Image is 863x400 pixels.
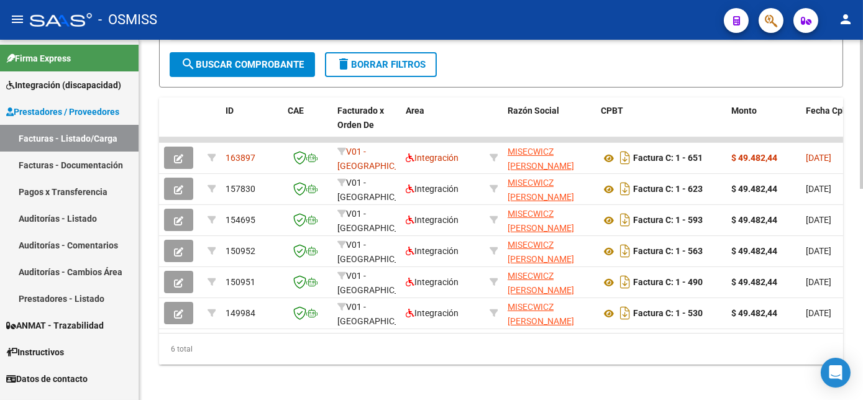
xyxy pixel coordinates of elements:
[617,241,633,261] i: Descargar documento
[283,98,332,152] datatable-header-cell: CAE
[401,98,485,152] datatable-header-cell: Area
[332,98,401,152] datatable-header-cell: Facturado x Orden De
[596,98,726,152] datatable-header-cell: CPBT
[617,210,633,230] i: Descargar documento
[806,184,831,194] span: [DATE]
[731,153,777,163] strong: $ 49.482,44
[325,52,437,77] button: Borrar Filtros
[633,184,703,194] strong: Factura C: 1 - 623
[731,246,777,256] strong: $ 49.482,44
[633,216,703,225] strong: Factura C: 1 - 593
[6,345,64,359] span: Instructivos
[508,106,559,116] span: Razón Social
[821,358,851,388] div: Open Intercom Messenger
[181,57,196,71] mat-icon: search
[801,98,857,152] datatable-header-cell: Fecha Cpbt
[633,247,703,257] strong: Factura C: 1 - 563
[508,271,574,295] span: MISECWICZ [PERSON_NAME]
[617,272,633,292] i: Descargar documento
[633,278,703,288] strong: Factura C: 1 - 490
[806,106,851,116] span: Fecha Cpbt
[508,176,591,202] div: 27351427588
[617,179,633,199] i: Descargar documento
[838,12,853,27] mat-icon: person
[10,12,25,27] mat-icon: menu
[508,300,591,326] div: 27351427588
[6,78,121,92] span: Integración (discapacidad)
[731,308,777,318] strong: $ 49.482,44
[226,246,255,256] span: 150952
[617,303,633,323] i: Descargar documento
[337,106,384,130] span: Facturado x Orden De
[406,215,459,225] span: Integración
[806,308,831,318] span: [DATE]
[508,178,574,202] span: MISECWICZ [PERSON_NAME]
[731,277,777,287] strong: $ 49.482,44
[159,334,843,365] div: 6 total
[226,106,234,116] span: ID
[601,106,623,116] span: CPBT
[406,153,459,163] span: Integración
[633,153,703,163] strong: Factura C: 1 - 651
[6,52,71,65] span: Firma Express
[508,240,574,264] span: MISECWICZ [PERSON_NAME]
[508,147,574,171] span: MISECWICZ [PERSON_NAME]
[226,153,255,163] span: 163897
[806,246,831,256] span: [DATE]
[806,215,831,225] span: [DATE]
[731,184,777,194] strong: $ 49.482,44
[731,106,757,116] span: Monto
[98,6,157,34] span: - OSMISS
[6,319,104,332] span: ANMAT - Trazabilidad
[508,238,591,264] div: 27351427588
[508,269,591,295] div: 27351427588
[731,215,777,225] strong: $ 49.482,44
[806,277,831,287] span: [DATE]
[508,209,574,233] span: MISECWICZ [PERSON_NAME]
[406,106,424,116] span: Area
[508,302,574,326] span: MISECWICZ [PERSON_NAME]
[503,98,596,152] datatable-header-cell: Razón Social
[406,308,459,318] span: Integración
[226,215,255,225] span: 154695
[336,57,351,71] mat-icon: delete
[406,277,459,287] span: Integración
[508,145,591,171] div: 27351427588
[806,153,831,163] span: [DATE]
[226,308,255,318] span: 149984
[170,52,315,77] button: Buscar Comprobante
[6,372,88,386] span: Datos de contacto
[181,59,304,70] span: Buscar Comprobante
[726,98,801,152] datatable-header-cell: Monto
[226,184,255,194] span: 157830
[226,277,255,287] span: 150951
[617,148,633,168] i: Descargar documento
[221,98,283,152] datatable-header-cell: ID
[6,105,119,119] span: Prestadores / Proveedores
[288,106,304,116] span: CAE
[336,59,426,70] span: Borrar Filtros
[406,246,459,256] span: Integración
[508,207,591,233] div: 27351427588
[406,184,459,194] span: Integración
[633,309,703,319] strong: Factura C: 1 - 530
